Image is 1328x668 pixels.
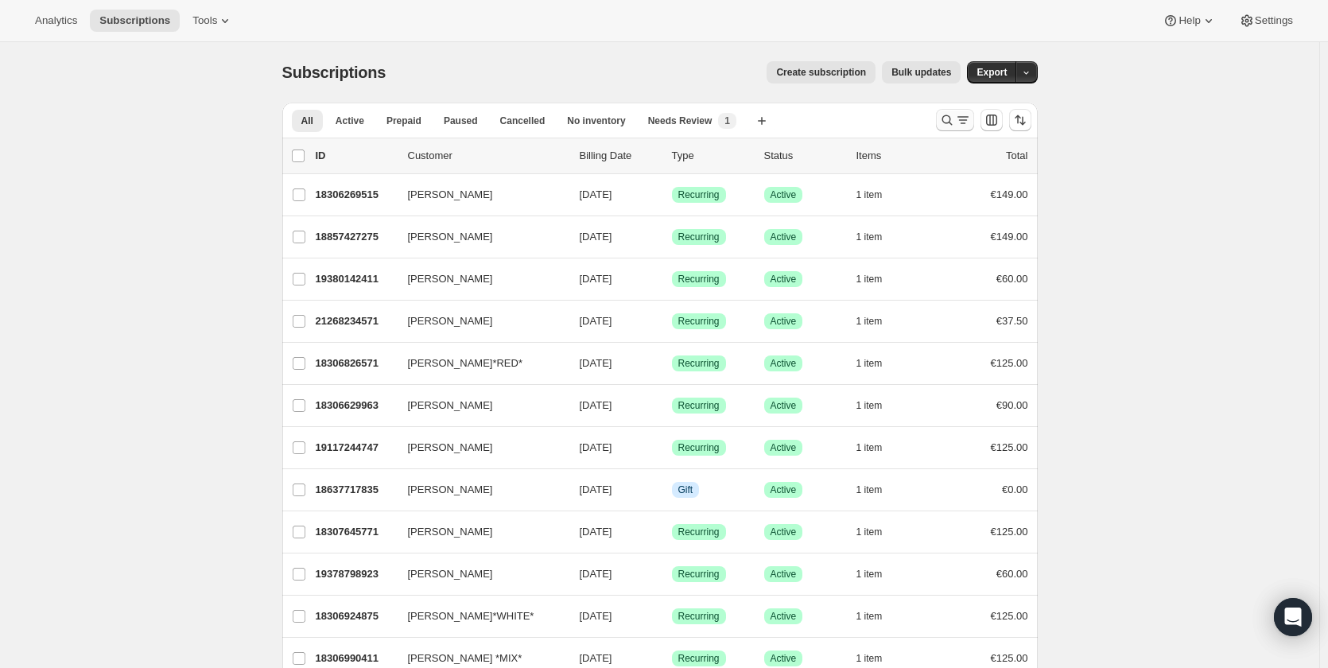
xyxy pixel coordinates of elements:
[856,273,883,285] span: 1 item
[580,188,612,200] span: [DATE]
[580,610,612,622] span: [DATE]
[1274,598,1312,636] div: Open Intercom Messenger
[580,441,612,453] span: [DATE]
[856,268,900,290] button: 1 item
[316,605,1028,627] div: 18306924875[PERSON_NAME]*WHITE*[DATE]SuccessRecurringSuccessActive1 item€125.00
[316,479,1028,501] div: 18637717835[PERSON_NAME][DATE]InfoGiftSuccessActive1 item€0.00
[856,437,900,459] button: 1 item
[678,441,720,454] span: Recurring
[856,231,883,243] span: 1 item
[991,610,1028,622] span: €125.00
[771,231,797,243] span: Active
[996,273,1028,285] span: €60.00
[444,115,478,127] span: Paused
[316,608,395,624] p: 18306924875
[678,610,720,623] span: Recurring
[856,610,883,623] span: 1 item
[316,352,1028,375] div: 18306826571[PERSON_NAME]*RED*[DATE]SuccessRecurringSuccessActive1 item€125.00
[316,563,1028,585] div: 19378798923[PERSON_NAME][DATE]SuccessRecurringSuccessActive1 item€60.00
[856,148,936,164] div: Items
[398,519,557,545] button: [PERSON_NAME]
[967,61,1016,83] button: Export
[408,398,493,414] span: [PERSON_NAME]
[316,394,1028,417] div: 18306629963[PERSON_NAME][DATE]SuccessRecurringSuccessActive1 item€90.00
[678,315,720,328] span: Recurring
[316,566,395,582] p: 19378798923
[316,482,395,498] p: 18637717835
[1229,10,1303,32] button: Settings
[771,188,797,201] span: Active
[856,652,883,665] span: 1 item
[891,66,951,79] span: Bulk updates
[771,568,797,581] span: Active
[580,568,612,580] span: [DATE]
[408,651,522,666] span: [PERSON_NAME] *MIX*
[996,568,1028,580] span: €60.00
[408,482,493,498] span: [PERSON_NAME]
[408,271,493,287] span: [PERSON_NAME]
[1255,14,1293,27] span: Settings
[408,187,493,203] span: [PERSON_NAME]
[398,561,557,587] button: [PERSON_NAME]
[856,399,883,412] span: 1 item
[771,273,797,285] span: Active
[678,568,720,581] span: Recurring
[678,652,720,665] span: Recurring
[301,115,313,127] span: All
[672,148,751,164] div: Type
[749,110,775,132] button: Create new view
[90,10,180,32] button: Subscriptions
[398,604,557,629] button: [PERSON_NAME]*WHITE*
[398,224,557,250] button: [PERSON_NAME]
[771,526,797,538] span: Active
[316,187,395,203] p: 18306269515
[771,441,797,454] span: Active
[316,271,395,287] p: 19380142411
[1002,484,1028,495] span: €0.00
[936,109,974,131] button: Search and filter results
[764,148,844,164] p: Status
[316,184,1028,206] div: 18306269515[PERSON_NAME][DATE]SuccessRecurringSuccessActive1 item€149.00
[398,351,557,376] button: [PERSON_NAME]*RED*
[408,148,567,164] p: Customer
[856,188,883,201] span: 1 item
[991,231,1028,243] span: €149.00
[282,64,386,81] span: Subscriptions
[580,231,612,243] span: [DATE]
[678,188,720,201] span: Recurring
[856,484,883,496] span: 1 item
[183,10,243,32] button: Tools
[678,484,693,496] span: Gift
[648,115,713,127] span: Needs Review
[771,357,797,370] span: Active
[767,61,876,83] button: Create subscription
[856,352,900,375] button: 1 item
[856,310,900,332] button: 1 item
[408,608,534,624] span: [PERSON_NAME]*WHITE*
[398,266,557,292] button: [PERSON_NAME]
[856,521,900,543] button: 1 item
[316,437,1028,459] div: 19117244747[PERSON_NAME][DATE]SuccessRecurringSuccessActive1 item€125.00
[316,310,1028,332] div: 21268234571[PERSON_NAME][DATE]SuccessRecurringSuccessActive1 item€37.50
[316,313,395,329] p: 21268234571
[980,109,1003,131] button: Customize table column order and visibility
[996,315,1028,327] span: €37.50
[316,521,1028,543] div: 18307645771[PERSON_NAME][DATE]SuccessRecurringSuccessActive1 item€125.00
[398,309,557,334] button: [PERSON_NAME]
[856,526,883,538] span: 1 item
[1006,148,1027,164] p: Total
[856,226,900,248] button: 1 item
[856,605,900,627] button: 1 item
[991,357,1028,369] span: €125.00
[580,148,659,164] p: Billing Date
[408,355,522,371] span: [PERSON_NAME]*RED*
[882,61,961,83] button: Bulk updates
[856,394,900,417] button: 1 item
[991,441,1028,453] span: €125.00
[408,229,493,245] span: [PERSON_NAME]
[771,484,797,496] span: Active
[398,182,557,208] button: [PERSON_NAME]
[316,226,1028,248] div: 18857427275[PERSON_NAME][DATE]SuccessRecurringSuccessActive1 item€149.00
[316,355,395,371] p: 18306826571
[991,652,1028,664] span: €125.00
